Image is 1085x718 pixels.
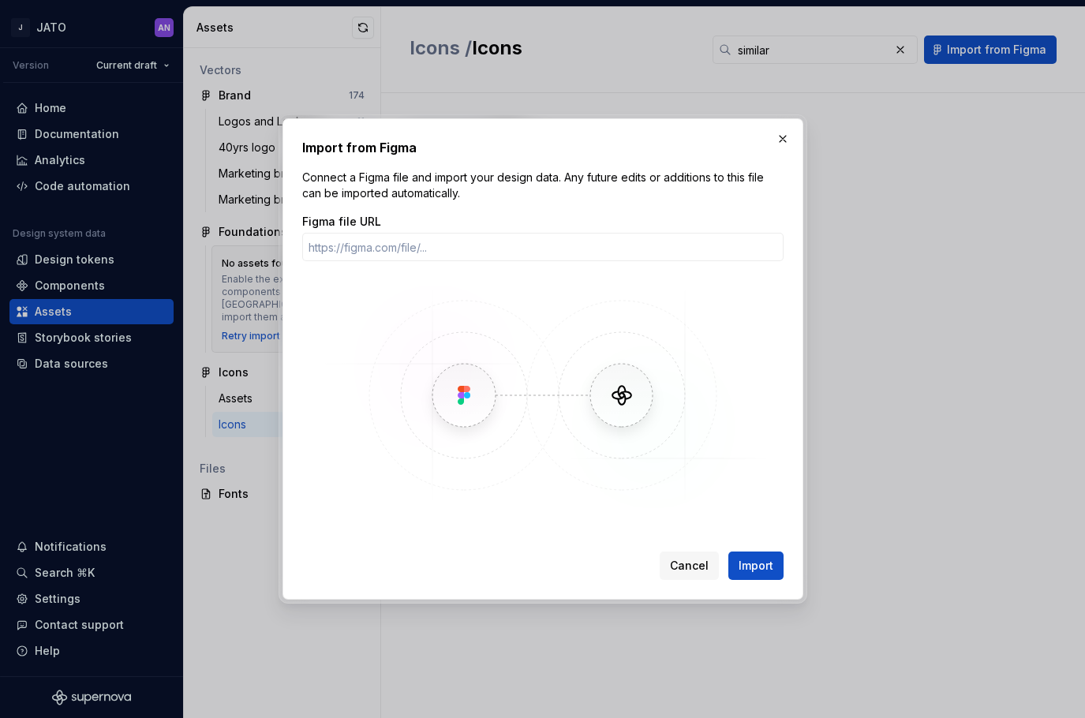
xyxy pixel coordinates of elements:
input: https://figma.com/file/... [302,233,784,261]
span: Cancel [670,558,709,574]
p: Connect a Figma file and import your design data. Any future edits or additions to this file can ... [302,170,784,201]
h2: Import from Figma [302,138,784,157]
button: Import [728,552,784,580]
label: Figma file URL [302,214,381,230]
span: Import [739,558,773,574]
button: Cancel [660,552,719,580]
